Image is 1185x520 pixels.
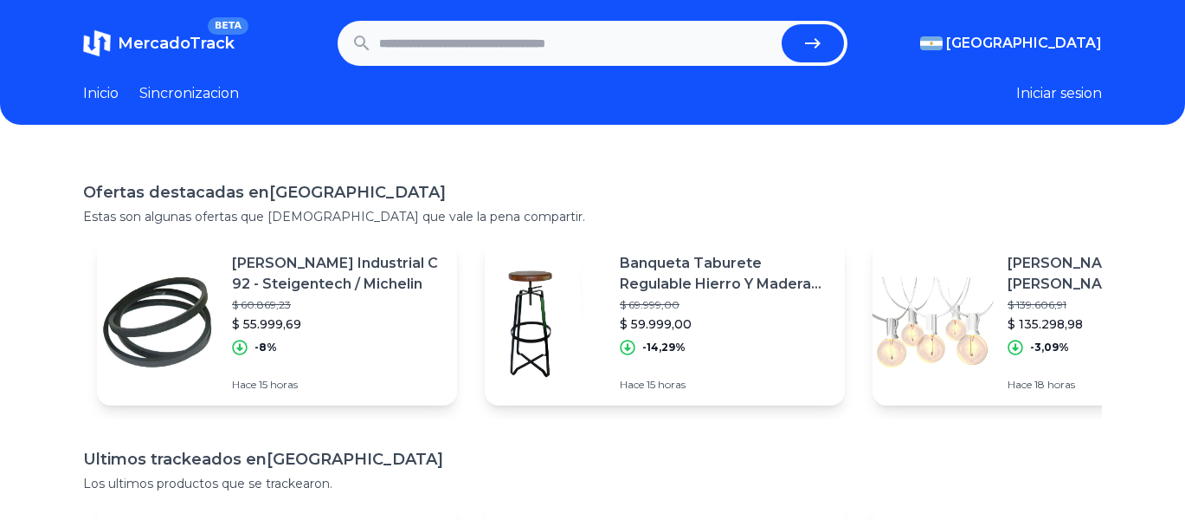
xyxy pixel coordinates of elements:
h1: Ultimos trackeados en [GEOGRAPHIC_DATA] [83,447,1102,471]
span: [GEOGRAPHIC_DATA] [946,33,1102,54]
p: $ 59.999,00 [620,315,831,333]
span: MercadoTrack [118,34,235,53]
p: Hace 15 horas [232,378,443,392]
a: Sincronizacion [139,83,239,104]
img: Argentina [920,36,943,50]
img: Featured image [873,262,994,383]
p: [PERSON_NAME] Industrial C 92 - Steigentech / Michelin [232,253,443,295]
a: Featured image[PERSON_NAME] Industrial C 92 - Steigentech / Michelin$ 60.869,23$ 55.999,69-8%Hace... [97,239,457,406]
a: Featured imageBanqueta Taburete Regulable Hierro Y Madera Industrial Trend$ 69.999,00$ 59.999,00-... [485,239,845,406]
a: MercadoTrackBETA [83,29,235,57]
p: -8% [254,341,277,354]
span: BETA [208,17,248,35]
h1: Ofertas destacadas en [GEOGRAPHIC_DATA] [83,180,1102,205]
button: Iniciar sesion [1016,83,1102,104]
p: -3,09% [1030,341,1069,354]
p: Hace 15 horas [620,378,831,392]
button: [GEOGRAPHIC_DATA] [920,33,1102,54]
p: $ 69.999,00 [620,298,831,312]
p: Los ultimos productos que se trackearon. [83,475,1102,492]
p: $ 55.999,69 [232,315,443,333]
img: MercadoTrack [83,29,111,57]
img: Featured image [485,262,606,383]
a: Inicio [83,83,119,104]
p: -14,29% [642,341,686,354]
img: Featured image [97,262,218,383]
p: Estas son algunas ofertas que [DEMOGRAPHIC_DATA] que vale la pena compartir. [83,208,1102,225]
p: $ 60.869,23 [232,298,443,312]
p: Banqueta Taburete Regulable Hierro Y Madera Industrial Trend [620,253,831,295]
